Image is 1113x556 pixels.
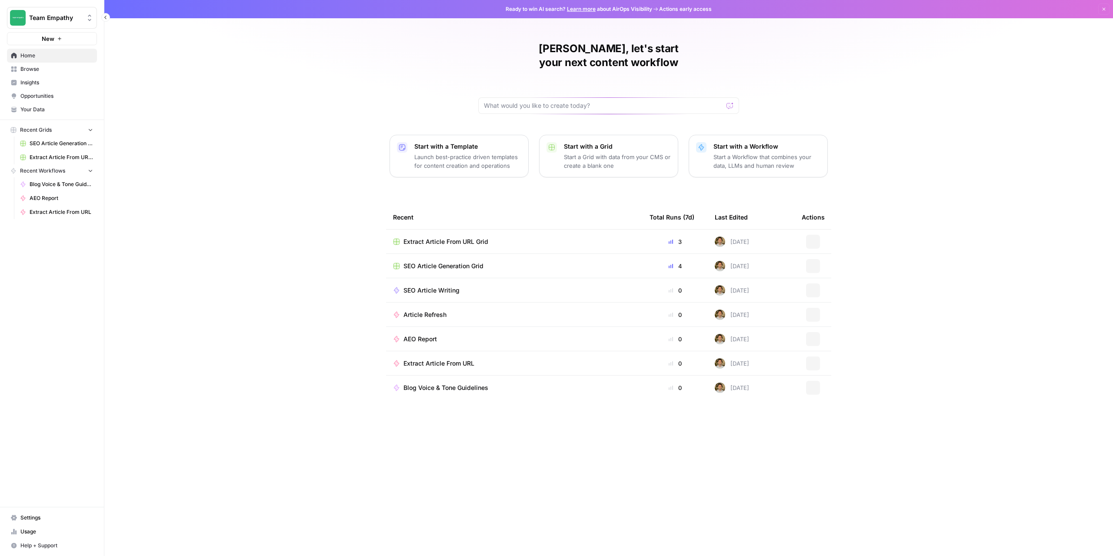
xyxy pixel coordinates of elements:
[42,34,54,43] span: New
[16,137,97,150] a: SEO Article Generation Grid
[564,153,671,170] p: Start a Grid with data from your CMS or create a blank one
[715,334,749,344] div: [DATE]
[393,359,636,368] a: Extract Article From URL
[802,205,825,229] div: Actions
[689,135,828,177] button: Start with a WorkflowStart a Workflow that combines your data, LLMs and human review
[16,205,97,219] a: Extract Article From URL
[16,150,97,164] a: Extract Article From URL Grid
[7,89,97,103] a: Opportunities
[20,52,93,60] span: Home
[715,358,725,369] img: 9peqd3ak2lieyojmlm10uxo82l57
[16,191,97,205] a: AEO Report
[7,32,97,45] button: New
[20,126,52,134] span: Recent Grids
[7,164,97,177] button: Recent Workflows
[650,310,701,319] div: 0
[7,539,97,553] button: Help + Support
[393,262,636,270] a: SEO Article Generation Grid
[7,62,97,76] a: Browse
[478,42,739,70] h1: [PERSON_NAME], let's start your next content workflow
[20,79,93,87] span: Insights
[16,177,97,191] a: Blog Voice & Tone Guidelines
[20,65,93,73] span: Browse
[20,528,93,536] span: Usage
[403,310,447,319] span: Article Refresh
[30,180,93,188] span: Blog Voice & Tone Guidelines
[7,103,97,117] a: Your Data
[650,237,701,246] div: 3
[567,6,596,12] a: Learn more
[650,286,701,295] div: 0
[715,236,725,247] img: 9peqd3ak2lieyojmlm10uxo82l57
[7,511,97,525] a: Settings
[30,140,93,147] span: SEO Article Generation Grid
[715,261,749,271] div: [DATE]
[10,10,26,26] img: Team Empathy Logo
[403,359,474,368] span: Extract Article From URL
[650,335,701,343] div: 0
[715,261,725,271] img: 9peqd3ak2lieyojmlm10uxo82l57
[393,335,636,343] a: AEO Report
[715,285,725,296] img: 9peqd3ak2lieyojmlm10uxo82l57
[715,285,749,296] div: [DATE]
[715,310,749,320] div: [DATE]
[650,262,701,270] div: 4
[650,205,694,229] div: Total Runs (7d)
[715,236,749,247] div: [DATE]
[30,208,93,216] span: Extract Article From URL
[403,262,483,270] span: SEO Article Generation Grid
[414,142,521,151] p: Start with a Template
[715,383,725,393] img: 9peqd3ak2lieyojmlm10uxo82l57
[650,359,701,368] div: 0
[393,237,636,246] a: Extract Article From URL Grid
[713,153,820,170] p: Start a Workflow that combines your data, LLMs and human review
[715,358,749,369] div: [DATE]
[20,514,93,522] span: Settings
[715,334,725,344] img: 9peqd3ak2lieyojmlm10uxo82l57
[403,286,460,295] span: SEO Article Writing
[393,286,636,295] a: SEO Article Writing
[30,194,93,202] span: AEO Report
[403,335,437,343] span: AEO Report
[659,5,712,13] span: Actions early access
[539,135,678,177] button: Start with a GridStart a Grid with data from your CMS or create a blank one
[20,106,93,113] span: Your Data
[484,101,723,110] input: What would you like to create today?
[7,76,97,90] a: Insights
[393,383,636,392] a: Blog Voice & Tone Guidelines
[7,123,97,137] button: Recent Grids
[403,383,488,392] span: Blog Voice & Tone Guidelines
[20,92,93,100] span: Opportunities
[393,205,636,229] div: Recent
[7,7,97,29] button: Workspace: Team Empathy
[7,525,97,539] a: Usage
[715,310,725,320] img: 9peqd3ak2lieyojmlm10uxo82l57
[393,310,636,319] a: Article Refresh
[29,13,82,22] span: Team Empathy
[20,167,65,175] span: Recent Workflows
[7,49,97,63] a: Home
[30,153,93,161] span: Extract Article From URL Grid
[403,237,488,246] span: Extract Article From URL Grid
[715,205,748,229] div: Last Edited
[390,135,529,177] button: Start with a TemplateLaunch best-practice driven templates for content creation and operations
[564,142,671,151] p: Start with a Grid
[650,383,701,392] div: 0
[506,5,652,13] span: Ready to win AI search? about AirOps Visibility
[713,142,820,151] p: Start with a Workflow
[715,383,749,393] div: [DATE]
[20,542,93,549] span: Help + Support
[414,153,521,170] p: Launch best-practice driven templates for content creation and operations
